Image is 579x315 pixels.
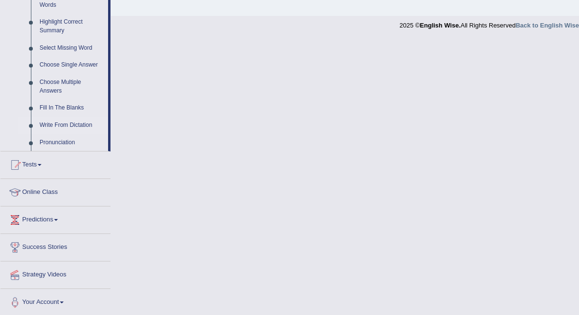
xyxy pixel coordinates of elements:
[35,117,108,134] a: Write From Dictation
[35,99,108,117] a: Fill In The Blanks
[420,22,460,29] strong: English Wise.
[35,134,108,151] a: Pronunciation
[35,14,108,39] a: Highlight Correct Summary
[0,206,110,231] a: Predictions
[0,151,110,176] a: Tests
[0,234,110,258] a: Success Stories
[516,22,579,29] a: Back to English Wise
[400,16,579,30] div: 2025 © All Rights Reserved
[35,74,108,99] a: Choose Multiple Answers
[35,56,108,74] a: Choose Single Answer
[0,179,110,203] a: Online Class
[0,289,110,313] a: Your Account
[0,261,110,286] a: Strategy Videos
[35,40,108,57] a: Select Missing Word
